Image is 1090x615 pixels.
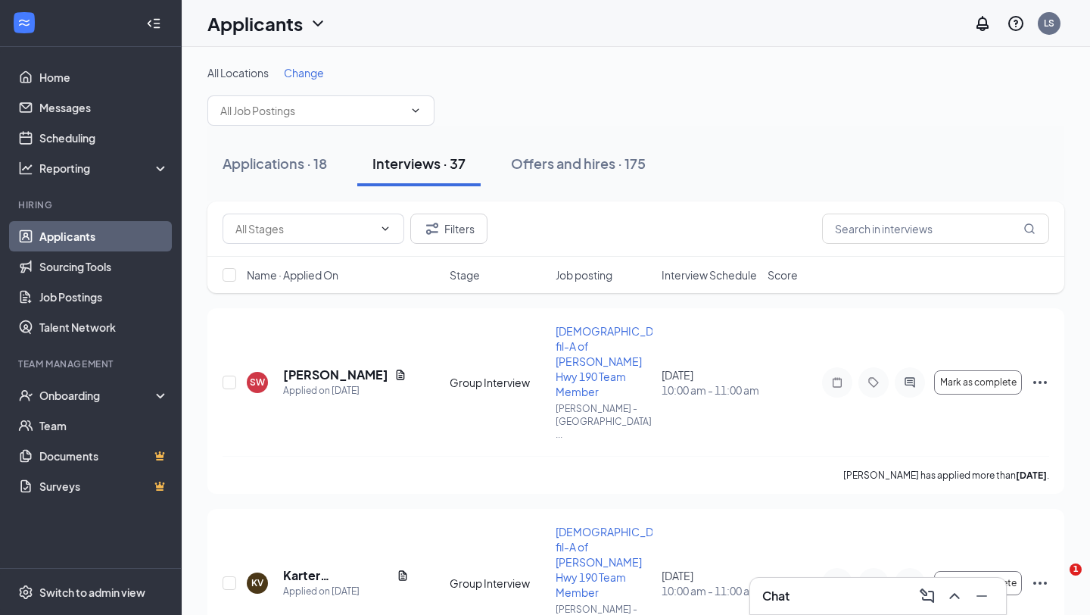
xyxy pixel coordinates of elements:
svg: MagnifyingGlass [1023,223,1035,235]
a: Messages [39,92,169,123]
svg: Settings [18,585,33,600]
div: Offers and hires · 175 [511,154,646,173]
button: Minimize [970,584,994,608]
button: ChevronUp [942,584,967,608]
svg: QuestionInfo [1007,14,1025,33]
div: Team Management [18,357,166,370]
svg: WorkstreamLogo [17,15,32,30]
span: Change [284,66,324,80]
button: Filter Filters [410,214,487,244]
span: All Locations [207,66,269,80]
div: Applied on [DATE] [283,383,406,398]
input: All Job Postings [220,102,403,119]
a: Talent Network [39,312,169,342]
span: Interview Schedule [662,267,757,283]
svg: ActiveChat [901,376,919,389]
a: DocumentsCrown [39,441,169,471]
div: Applications · 18 [223,154,327,173]
div: KV [251,576,263,589]
button: Mark as complete [934,571,1022,595]
span: Job posting [556,267,612,283]
span: [DEMOGRAPHIC_DATA]-fil-A of [PERSON_NAME] Hwy 190 Team Member [556,525,679,599]
iframe: Intercom live chat [1039,563,1075,600]
input: Search in interviews [822,214,1049,244]
a: Job Postings [39,282,169,312]
h5: [PERSON_NAME] [283,367,388,383]
a: SurveysCrown [39,471,169,501]
input: All Stages [235,220,373,237]
h1: Applicants [207,11,303,36]
svg: Minimize [973,587,991,605]
span: 10:00 am - 11:00 am [662,382,758,398]
div: Switch to admin view [39,585,145,600]
b: [DATE] [1016,470,1047,481]
a: Home [39,62,169,92]
svg: Tag [864,376,883,389]
span: [DEMOGRAPHIC_DATA]-fil-A of [PERSON_NAME] Hwy 190 Team Member [556,324,679,398]
span: Stage [450,267,480,283]
div: [DATE] [662,367,758,398]
a: Scheduling [39,123,169,153]
a: Sourcing Tools [39,251,169,282]
div: Group Interview [450,576,547,591]
svg: ChevronUp [945,587,964,605]
a: Team [39,411,169,441]
button: Mark as complete [934,370,1022,395]
svg: Analysis [18,161,33,176]
div: Group Interview [450,375,547,390]
div: Applied on [DATE] [283,584,409,599]
svg: Collapse [146,16,161,31]
span: Mark as complete [940,377,1017,388]
div: [DATE] [662,568,758,598]
svg: Filter [423,220,441,238]
svg: Ellipses [1031,574,1049,592]
svg: ChevronDown [410,105,422,117]
svg: Notifications [973,14,992,33]
svg: Document [394,369,406,381]
svg: ChevronDown [309,14,327,33]
span: Name · Applied On [247,267,338,283]
a: Applicants [39,221,169,251]
h5: Karter [PERSON_NAME] [283,567,391,584]
span: Score [768,267,798,283]
div: SW [250,376,265,389]
span: 1 [1070,563,1082,576]
svg: Ellipses [1031,373,1049,392]
svg: Document [397,570,409,582]
p: [PERSON_NAME] has applied more than . [843,469,1049,482]
p: [PERSON_NAME] - [GEOGRAPHIC_DATA] ... [556,402,652,441]
span: 10:00 am - 11:00 am [662,583,758,598]
div: Reporting [39,161,170,176]
svg: UserCheck [18,388,33,403]
h3: Chat [762,588,789,604]
div: Interviews · 37 [372,154,466,173]
svg: ChevronDown [379,223,391,235]
button: ComposeMessage [915,584,939,608]
div: Onboarding [39,388,156,403]
div: LS [1044,17,1054,30]
svg: Note [828,376,846,389]
svg: ComposeMessage [918,587,936,605]
div: Hiring [18,198,166,211]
